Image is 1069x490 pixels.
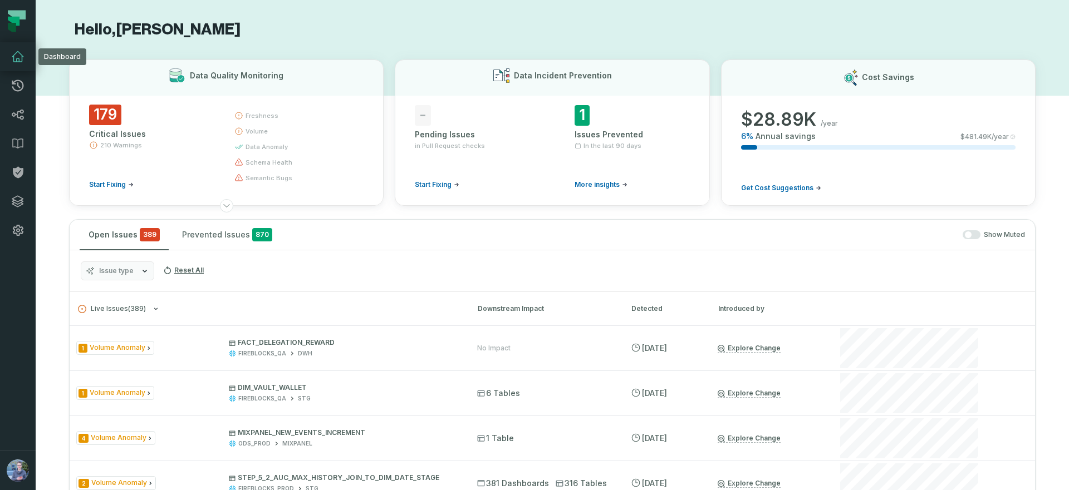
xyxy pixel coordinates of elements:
span: 1 [575,105,590,126]
span: 870 [252,228,272,241]
span: Issue type [99,266,134,275]
div: Critical Issues [89,128,214,140]
span: 381 Dashboards [477,478,549,489]
span: 6 % [741,131,753,142]
span: schema health [246,158,292,167]
h3: Data Incident Prevention [514,70,612,81]
p: MIXPANEL_NEW_EVENTS_INCREMENT [229,428,457,437]
button: Prevented Issues [173,220,281,250]
a: Explore Change [718,389,781,398]
a: Get Cost Suggestions [741,184,821,192]
p: STEP_5_2_AUC_MAX_HISTORY_JOIN_TO_DIM_DATE_STAGE [229,473,457,482]
a: More insights [575,180,627,189]
button: Live Issues(389) [78,305,458,313]
span: Live Issues ( 389 ) [78,305,146,313]
div: Detected [631,304,698,314]
button: Data Incident Prevention-Pending Issuesin Pull Request checksStart Fixing1Issues PreventedIn the ... [395,60,709,206]
span: Severity [79,344,87,353]
span: data anomaly [246,142,288,151]
span: critical issues and errors combined [140,228,160,241]
a: Explore Change [718,479,781,488]
p: DIM_VAULT_WALLET [229,383,457,392]
span: Annual savings [756,131,816,142]
div: DWH [298,349,312,358]
span: Issue Type [76,386,154,400]
span: volume [246,127,268,136]
span: /year [821,119,838,128]
span: Severity [79,389,87,398]
span: $ 481.49K /year [960,132,1009,141]
div: FIREBLOCKS_QA [238,394,286,403]
div: MIXPANEL [282,439,312,448]
span: - [415,105,431,126]
h3: Data Quality Monitoring [190,70,283,81]
button: Reset All [159,261,208,279]
h3: Cost Savings [862,72,914,83]
a: Start Fixing [415,180,459,189]
p: FACT_DELEGATION_REWARD [229,338,457,347]
span: Get Cost Suggestions [741,184,813,192]
span: Severity [79,479,89,488]
span: 316 Tables [556,478,607,489]
span: In the last 90 days [583,141,641,150]
span: freshness [246,111,278,120]
span: Severity [79,434,89,443]
a: Explore Change [718,344,781,353]
a: Explore Change [718,434,781,443]
span: Issue Type [76,341,154,355]
span: Issue Type [76,476,156,490]
div: Downstream Impact [478,304,611,314]
span: Start Fixing [415,180,452,189]
span: Start Fixing [89,180,126,189]
span: 210 Warnings [100,141,142,150]
div: No Impact [477,344,511,353]
relative-time: Sep 6, 2025, 6:45 AM GMT+3 [642,433,667,443]
div: FIREBLOCKS_QA [238,349,286,358]
relative-time: Sep 6, 2025, 6:45 AM GMT+3 [642,478,667,488]
div: Dashboard [38,48,86,65]
span: $ 28.89K [741,108,816,131]
div: Introduced by [718,304,818,314]
div: ODS_PROD [238,439,271,448]
relative-time: Sep 6, 2025, 6:45 AM GMT+3 [642,388,667,398]
a: Start Fixing [89,180,134,189]
div: Pending Issues [415,129,530,140]
span: More insights [575,180,620,189]
span: 179 [89,105,121,125]
div: Show Muted [286,230,1025,240]
h1: Hello, [PERSON_NAME] [69,20,1036,39]
span: in Pull Request checks [415,141,485,150]
div: Issues Prevented [575,129,690,140]
span: semantic bugs [246,174,292,182]
img: avatar of Dalia Bekerman [7,459,29,482]
button: Issue type [81,261,154,280]
span: 1 Table [477,433,514,444]
button: Open Issues [80,220,169,250]
relative-time: Sep 6, 2025, 6:45 AM GMT+3 [642,343,667,353]
button: Cost Savings$28.89K/year6%Annual savings$481.49K/yearGet Cost Suggestions [721,60,1036,206]
span: Issue Type [76,431,155,445]
button: Data Quality Monitoring179Critical Issues210 WarningsStart Fixingfreshnessvolumedata anomalyschem... [69,60,384,206]
span: 6 Tables [477,388,520,399]
div: STG [298,394,311,403]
